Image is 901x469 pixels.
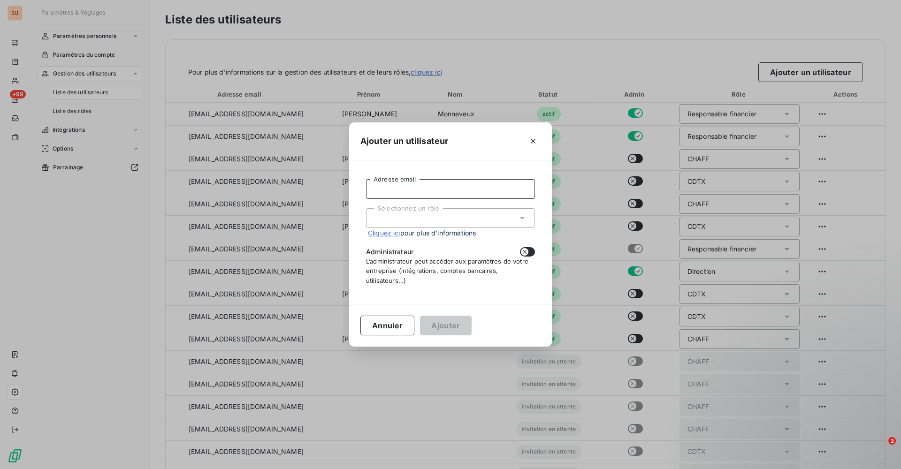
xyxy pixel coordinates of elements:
[420,316,471,335] button: Ajouter
[360,316,414,335] button: Annuler
[366,179,535,199] input: placeholder
[368,228,476,238] span: pour plus d’informations
[366,247,413,257] span: Administrateur
[888,437,896,445] span: 2
[713,378,901,444] iframe: Intercom notifications message
[869,437,892,460] iframe: Intercom live chat
[360,135,448,148] h5: Ajouter un utilisateur
[368,229,400,237] a: Cliquez ici
[366,257,528,284] span: L’administrateur peut accéder aux paramètres de votre entreprise (intégrations, comptes bancaires...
